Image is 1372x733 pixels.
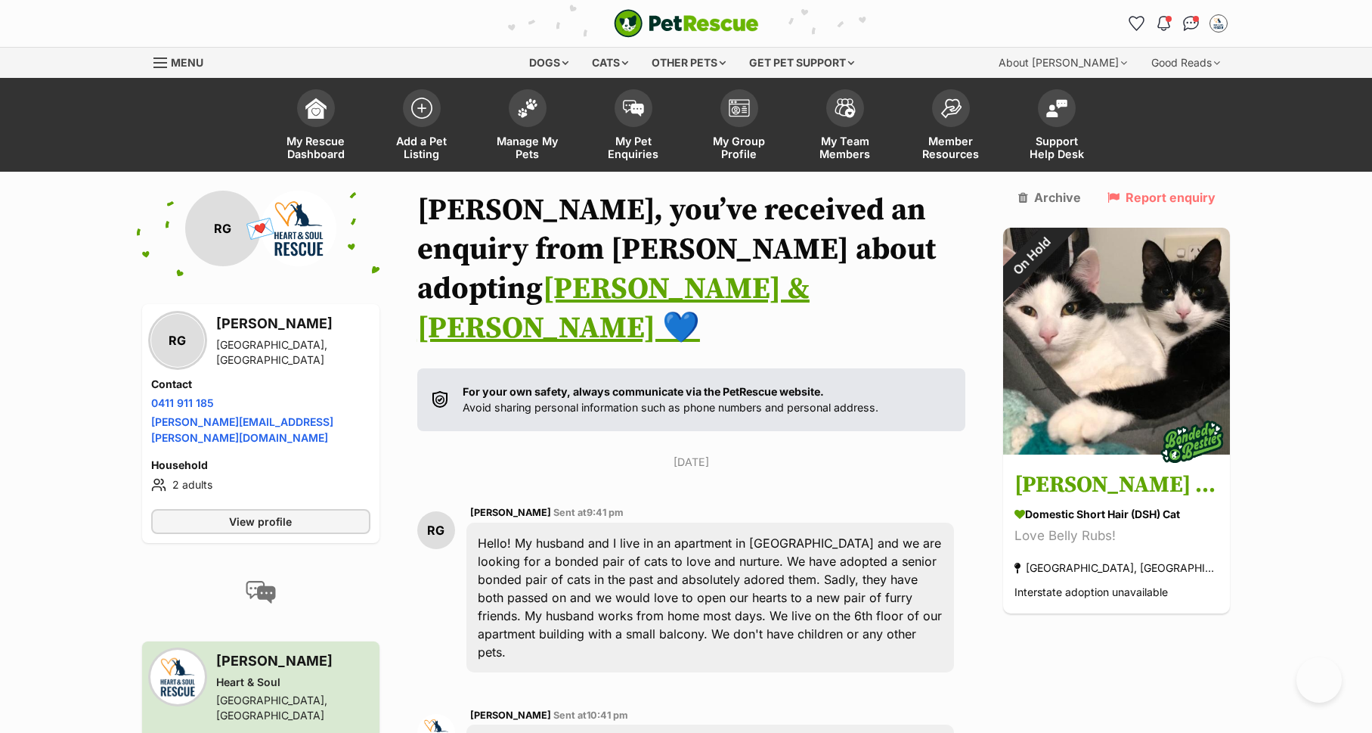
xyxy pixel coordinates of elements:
div: RG [151,314,204,367]
span: 10:41 pm [587,710,628,721]
span: View profile [229,514,292,530]
span: Member Resources [917,135,985,160]
a: Manage My Pets [475,82,581,172]
span: [PERSON_NAME] [470,507,551,518]
h3: [PERSON_NAME] [216,651,370,672]
a: [PERSON_NAME] & [PERSON_NAME] 💙 [417,270,810,347]
img: chat-41dd97257d64d25036548639549fe6c8038ab92f7586957e7f3b1b290dea8141.svg [1183,16,1199,31]
iframe: Help Scout Beacon - Open [1296,657,1342,703]
img: Heart & Soul profile pic [151,651,204,703]
a: My Team Members [792,82,898,172]
div: [GEOGRAPHIC_DATA], [GEOGRAPHIC_DATA] [1014,558,1219,578]
span: 💌 [243,213,277,245]
span: Support Help Desk [1023,135,1091,160]
img: manage-my-pets-icon-02211641906a0b7f246fdf0571729dbe1e7629f14944591b6c1af311fb30b64b.svg [517,98,538,118]
img: pet-enquiries-icon-7e3ad2cf08bfb03b45e93fb7055b45f3efa6380592205ae92323e6603595dc1f.svg [623,100,644,116]
a: Archive [1018,191,1081,204]
a: [PERSON_NAME][EMAIL_ADDRESS][PERSON_NAME][DOMAIN_NAME] [151,415,333,444]
div: Hello! My husband and I live in an apartment in [GEOGRAPHIC_DATA] and we are looking for a bonded... [466,523,955,672]
div: Other pets [641,48,736,78]
span: My Rescue Dashboard [282,135,350,160]
img: team-members-icon-5396bd8760b3fe7c0b43da4ab00e1e3bb1a5d9ba89233759b79545d2d3fc5d0d.svg [835,98,856,118]
span: Manage My Pets [494,135,562,160]
a: Report enquiry [1107,191,1216,204]
img: group-profile-icon-3fa3cf56718a62981997c0bc7e787c4b2cf8bcc04b72c1350f741eb67cf2f40e.svg [729,99,750,117]
div: Heart & Soul [216,675,370,690]
a: View profile [151,509,370,534]
p: [DATE] [417,454,966,470]
h4: Contact [151,377,370,392]
a: Conversations [1179,11,1203,36]
img: Heart & Soul profile pic [261,191,336,266]
button: Notifications [1152,11,1176,36]
a: 0411 911 185 [151,396,214,409]
span: Add a Pet Listing [388,135,456,160]
span: Menu [171,56,203,69]
a: Add a Pet Listing [369,82,475,172]
div: About [PERSON_NAME] [988,48,1138,78]
img: logo-cat-932fe2b9b8326f06289b0f2fb663e598f794de774fb13d1741a6617ecf9a85b4.svg [614,9,759,38]
span: My Pet Enquiries [599,135,667,160]
div: [GEOGRAPHIC_DATA], [GEOGRAPHIC_DATA] [216,337,370,368]
a: [PERSON_NAME] & [PERSON_NAME] 💙 Domestic Short Hair (DSH) Cat Love Belly Rubs! [GEOGRAPHIC_DATA],... [1003,457,1230,613]
a: Support Help Desk [1004,82,1110,172]
img: dashboard-icon-eb2f2d2d3e046f16d808141f083e7271f6b2e854fb5c12c21221c1fb7104beca.svg [305,98,327,119]
h1: [PERSON_NAME], you’ve received an enquiry from [PERSON_NAME] about adopting [417,191,966,348]
div: Domestic Short Hair (DSH) Cat [1014,506,1219,522]
a: Favourites [1125,11,1149,36]
strong: For your own safety, always communicate via the PetRescue website. [463,385,824,398]
button: My account [1206,11,1231,36]
a: On Hold [1003,443,1230,458]
div: RG [185,191,261,266]
a: Menu [153,48,214,75]
span: 9:41 pm [587,507,624,518]
img: add-pet-listing-icon-0afa8454b4691262ce3f59096e99ab1cd57d4a30225e0717b998d2c9b9846f56.svg [411,98,432,119]
span: Sent at [553,710,628,721]
h3: [PERSON_NAME] & [PERSON_NAME] 💙 [1014,468,1219,502]
div: [GEOGRAPHIC_DATA], [GEOGRAPHIC_DATA] [216,693,370,723]
img: conversation-icon-4a6f8262b818ee0b60e3300018af0b2d0b884aa5de6e9bcb8d3d4eeb1a70a7c4.svg [246,581,276,604]
span: My Team Members [811,135,879,160]
img: help-desk-icon-fdf02630f3aa405de69fd3d07c3f3aa587a6932b1a1747fa1d2bba05be0121f9.svg [1046,99,1067,117]
div: Good Reads [1141,48,1231,78]
img: member-resources-icon-8e73f808a243e03378d46382f2149f9095a855e16c252ad45f914b54edf8863c.svg [940,98,962,119]
a: My Group Profile [686,82,792,172]
div: Love Belly Rubs! [1014,526,1219,546]
span: My Group Profile [705,135,773,160]
a: PetRescue [614,9,759,38]
span: Interstate adoption unavailable [1014,585,1168,598]
a: Member Resources [898,82,1004,172]
a: My Pet Enquiries [581,82,686,172]
a: My Rescue Dashboard [263,82,369,172]
div: Get pet support [739,48,865,78]
span: Sent at [553,507,624,518]
div: RG [417,511,455,549]
ul: Account quick links [1125,11,1231,36]
img: bonded besties [1154,404,1230,480]
div: Dogs [519,48,579,78]
h3: [PERSON_NAME] [216,313,370,334]
div: Cats [581,48,639,78]
img: notifications-46538b983faf8c2785f20acdc204bb7945ddae34d4c08c2a6579f10ce5e182be.svg [1157,16,1169,31]
img: Jake & Jasper 💙 [1003,228,1230,455]
img: Anita Butko profile pic [1211,16,1226,31]
li: 2 adults [151,476,370,494]
div: On Hold [983,207,1081,305]
h4: Household [151,458,370,473]
p: Avoid sharing personal information such as phone numbers and personal address. [463,384,878,416]
span: [PERSON_NAME] [470,710,551,721]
